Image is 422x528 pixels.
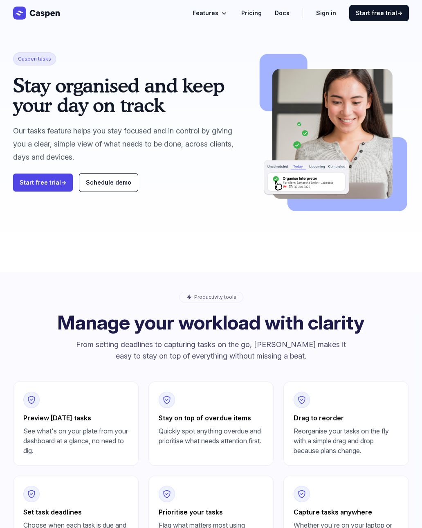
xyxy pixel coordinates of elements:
[275,8,290,18] a: Docs
[356,9,402,17] span: Start free trial
[79,174,138,192] a: Schedule demo
[23,426,128,456] p: See what's on your plate from your dashboard at a glance, no need to dig.
[349,5,409,21] a: Start free trial
[23,413,128,423] h3: Preview [DATE] tasks
[13,124,245,164] p: Our tasks feature helps you stay focused and in control by giving you a clear, simple view of wha...
[13,52,56,65] span: Caspen tasks
[13,75,245,115] h1: Stay organised and keep your day on track
[294,413,399,423] h3: Drag to reorder
[193,8,218,18] span: Features
[194,294,236,300] p: Productivity tools
[13,313,409,332] h1: Manage your workload with clarity
[159,507,264,517] h3: Prioritise your tasks
[23,507,128,517] h3: Set task deadlines
[397,9,402,16] span: →
[74,339,348,362] p: From setting deadlines to capturing tasks on the go, [PERSON_NAME] makes it easy to stay on top o...
[316,8,336,18] a: Sign in
[61,179,66,186] span: →
[13,174,73,192] a: Start free trial
[241,8,262,18] a: Pricing
[159,413,264,423] h3: Stay on top of overdue items
[258,52,409,220] img: tasks.png
[294,426,399,456] p: Reorganise your tasks on the fly with a simple drag and drop because plans change.
[294,507,399,517] h3: Capture tasks anywhere
[86,179,131,186] span: Schedule demo
[193,8,228,18] button: Features
[159,426,264,446] p: Quickly spot anything overdue and prioritise what needs attention first.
